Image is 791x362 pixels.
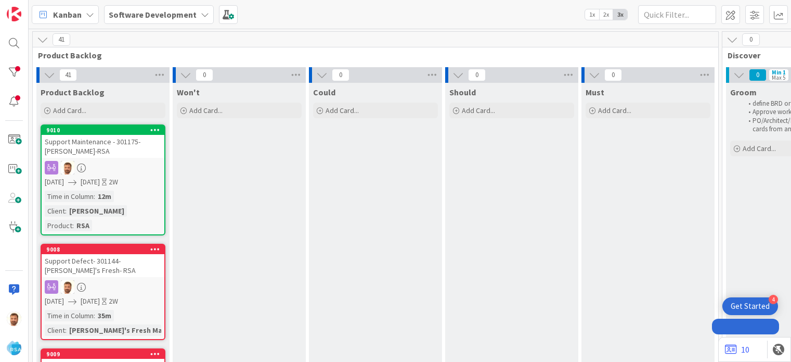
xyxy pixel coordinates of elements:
a: 10 [725,343,749,356]
div: [PERSON_NAME]'s Fresh Market [67,324,180,336]
span: 41 [53,33,70,46]
div: Time in Column [45,310,94,321]
div: 9010 [46,127,164,134]
span: 0 [468,69,486,81]
b: Software Development [109,9,197,20]
span: Add Card... [189,106,223,115]
div: RSA [74,220,92,231]
input: Quick Filter... [638,5,716,24]
span: Add Card... [326,106,359,115]
img: AS [61,280,74,294]
div: 35m [95,310,114,321]
img: avatar [7,341,21,355]
div: Min 1 [772,70,786,75]
span: Groom [730,87,757,97]
div: Support Maintenance - 301175- [PERSON_NAME]-RSA [42,135,164,158]
img: AS [61,161,74,174]
a: 9010Support Maintenance - 301175- [PERSON_NAME]-RSAAS[DATE][DATE]2WTime in Column:12mClient:[PERS... [41,124,165,235]
div: 9009 [42,349,164,359]
span: 1x [585,9,599,20]
div: 9008 [42,245,164,254]
span: Should [449,87,476,97]
span: Add Card... [743,144,776,153]
div: 9008 [46,246,164,253]
div: Max 5 [772,75,785,80]
span: : [94,191,95,202]
span: [DATE] [45,177,64,188]
div: AS [42,280,164,294]
div: 2W [109,296,118,307]
span: : [72,220,74,231]
span: Add Card... [53,106,86,115]
span: Won't [177,87,200,97]
span: 2x [599,9,613,20]
span: 0 [604,69,622,81]
span: [DATE] [45,296,64,307]
div: Product [45,220,72,231]
span: Must [586,87,604,97]
span: 0 [196,69,213,81]
span: 0 [332,69,349,81]
div: Client [45,205,65,217]
span: [DATE] [81,296,100,307]
div: 12m [95,191,114,202]
span: 0 [749,69,767,81]
span: 41 [59,69,77,81]
div: Get Started [731,301,770,311]
span: Add Card... [598,106,631,115]
span: : [65,205,67,217]
div: 9010 [42,126,164,135]
a: 9008Support Defect- 301144- [PERSON_NAME]'s Fresh- RSAAS[DATE][DATE]2WTime in Column:35mClient:[P... [41,244,165,340]
div: [PERSON_NAME] [67,205,127,217]
div: AS [42,161,164,174]
span: [DATE] [81,177,100,188]
span: Product Backlog [41,87,105,97]
span: Could [313,87,335,97]
div: Client [45,324,65,336]
span: Add Card... [462,106,495,115]
div: 9008Support Defect- 301144- [PERSON_NAME]'s Fresh- RSA [42,245,164,277]
span: : [65,324,67,336]
div: 2W [109,177,118,188]
span: 3x [613,9,627,20]
div: Time in Column [45,191,94,202]
span: Kanban [53,8,82,21]
span: 0 [742,33,760,46]
img: AS [7,311,21,326]
span: : [94,310,95,321]
img: Visit kanbanzone.com [7,7,21,21]
div: Support Defect- 301144- [PERSON_NAME]'s Fresh- RSA [42,254,164,277]
div: 9009 [46,351,164,358]
div: 9010Support Maintenance - 301175- [PERSON_NAME]-RSA [42,126,164,158]
div: 4 [769,295,778,304]
span: Product Backlog [38,50,705,60]
div: Open Get Started checklist, remaining modules: 4 [722,297,778,315]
